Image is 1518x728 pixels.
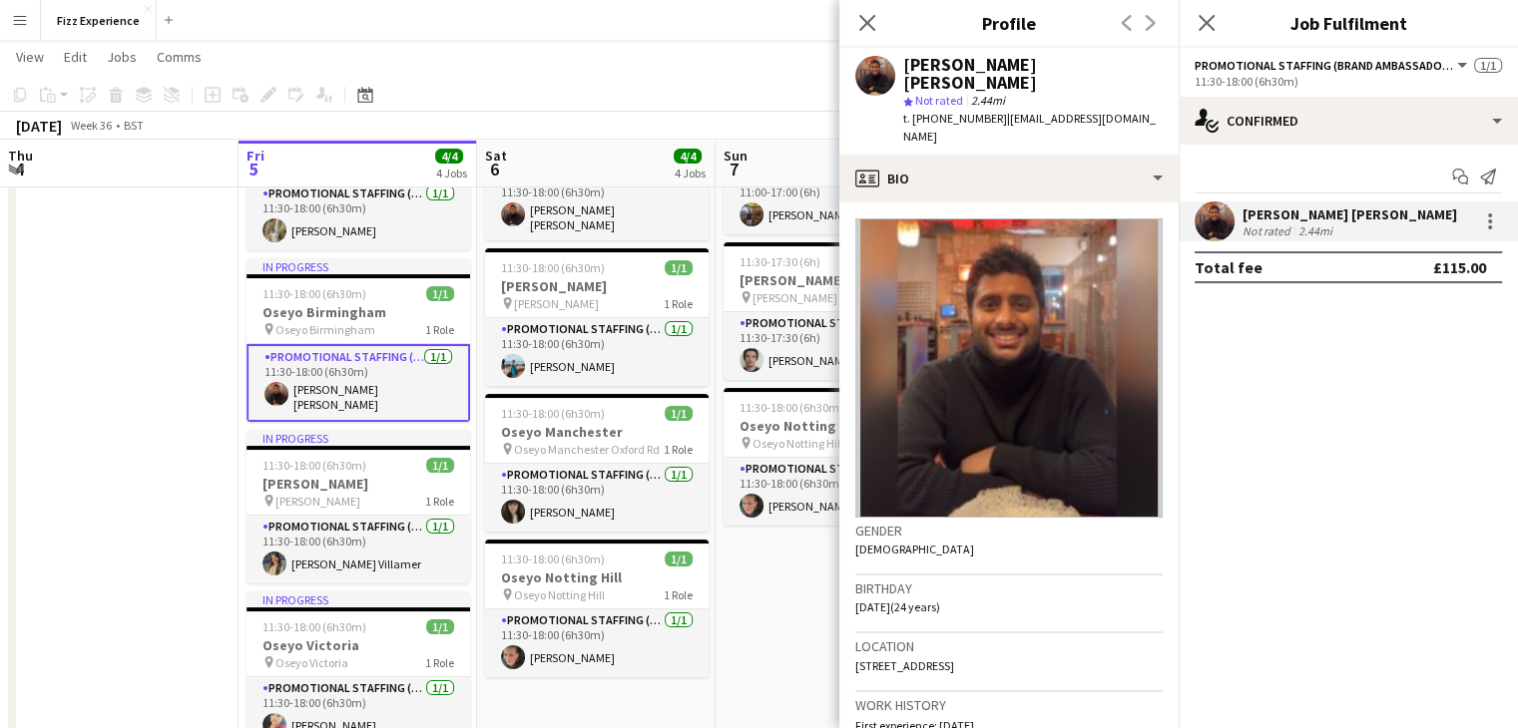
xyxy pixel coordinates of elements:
[664,587,693,602] span: 1 Role
[485,464,709,532] app-card-role: Promotional Staffing (Brand Ambassadors)1/111:30-18:00 (6h30m)[PERSON_NAME]
[425,655,454,670] span: 1 Role
[1474,58,1502,73] span: 1/1
[8,147,33,165] span: Thu
[724,388,947,526] app-job-card: 11:30-18:00 (6h30m)1/1Oseyo Notting Hill Oseyo Notting Hill1 RolePromotional Staffing (Brand Amba...
[275,655,348,670] span: Oseyo Victoria
[724,417,947,435] h3: Oseyo Notting Hill
[1179,10,1518,36] h3: Job Fulfilment
[247,303,470,321] h3: Oseyo Birmingham
[426,458,454,473] span: 1/1
[244,158,264,181] span: 5
[485,167,709,240] app-card-role: Promotional Staffing (Brand Ambassadors)1/111:30-18:00 (6h30m)[PERSON_NAME] [PERSON_NAME]
[1195,257,1263,277] div: Total fee
[485,568,709,586] h3: Oseyo Notting Hill
[675,166,706,181] div: 4 Jobs
[157,48,202,66] span: Comms
[1243,205,1457,223] div: [PERSON_NAME] [PERSON_NAME]
[855,542,974,556] span: [DEMOGRAPHIC_DATA]
[247,636,470,654] h3: Oseyo Victoria
[262,619,366,634] span: 11:30-18:00 (6h30m)
[485,248,709,386] app-job-card: 11:30-18:00 (6h30m)1/1[PERSON_NAME] [PERSON_NAME]1 RolePromotional Staffing (Brand Ambassadors)1/...
[8,44,52,70] a: View
[426,286,454,301] span: 1/1
[724,147,748,165] span: Sun
[275,494,360,509] span: [PERSON_NAME]
[262,286,366,301] span: 11:30-18:00 (6h30m)
[435,149,463,164] span: 4/4
[724,167,947,234] app-card-role: Promotional Staffing (Brand Ambassadors)1/111:00-17:00 (6h)[PERSON_NAME]
[1179,97,1518,145] div: Confirmed
[855,696,1163,714] h3: Work history
[855,522,1163,540] h3: Gender
[1433,257,1486,277] div: £115.00
[1243,223,1294,238] div: Not rated
[501,260,605,275] span: 11:30-18:00 (6h30m)
[247,258,470,274] div: In progress
[107,48,137,66] span: Jobs
[664,442,693,457] span: 1 Role
[1195,58,1454,73] span: Promotional Staffing (Brand Ambassadors)
[247,430,470,446] div: In progress
[514,587,605,602] span: Oseyo Notting Hill
[1195,58,1470,73] button: Promotional Staffing (Brand Ambassadors)
[247,475,470,493] h3: [PERSON_NAME]
[724,312,947,380] app-card-role: Promotional Staffing (Brand Ambassadors)1/111:30-17:30 (6h)[PERSON_NAME]
[501,406,605,421] span: 11:30-18:00 (6h30m)
[839,10,1179,36] h3: Profile
[485,609,709,677] app-card-role: Promotional Staffing (Brand Ambassadors)1/111:30-18:00 (6h30m)[PERSON_NAME]
[262,458,366,473] span: 11:30-18:00 (6h30m)
[436,166,467,181] div: 4 Jobs
[124,118,144,133] div: BST
[485,394,709,532] app-job-card: 11:30-18:00 (6h30m)1/1Oseyo Manchester Oseyo Manchester Oxford Rd1 RolePromotional Staffing (Bran...
[485,423,709,441] h3: Oseyo Manchester
[903,111,1156,144] span: | [EMAIL_ADDRESS][DOMAIN_NAME]
[724,242,947,380] app-job-card: 11:30-17:30 (6h)1/1[PERSON_NAME] [PERSON_NAME]1 RolePromotional Staffing (Brand Ambassadors)1/111...
[740,254,820,269] span: 11:30-17:30 (6h)
[721,158,748,181] span: 7
[753,290,837,305] span: [PERSON_NAME]
[485,318,709,386] app-card-role: Promotional Staffing (Brand Ambassadors)1/111:30-18:00 (6h30m)[PERSON_NAME]
[56,44,95,70] a: Edit
[665,551,693,566] span: 1/1
[967,93,1009,108] span: 2.44mi
[855,637,1163,655] h3: Location
[247,258,470,422] app-job-card: In progress11:30-18:00 (6h30m)1/1Oseyo Birmingham Oseyo Birmingham1 RolePromotional Staffing (Bra...
[903,111,1007,126] span: t. [PHONE_NUMBER]
[485,540,709,677] app-job-card: 11:30-18:00 (6h30m)1/1Oseyo Notting Hill Oseyo Notting Hill1 RolePromotional Staffing (Brand Amba...
[247,344,470,422] app-card-role: Promotional Staffing (Brand Ambassadors)1/111:30-18:00 (6h30m)[PERSON_NAME] [PERSON_NAME]
[740,400,843,415] span: 11:30-18:00 (6h30m)
[275,322,375,337] span: Oseyo Birmingham
[514,442,660,457] span: Oseyo Manchester Oxford Rd
[247,147,264,165] span: Fri
[664,296,693,311] span: 1 Role
[66,118,116,133] span: Week 36
[753,436,843,451] span: Oseyo Notting Hill
[1294,223,1336,238] div: 2.44mi
[915,93,963,108] span: Not rated
[724,458,947,526] app-card-role: Promotional Staffing (Brand Ambassadors)1/111:30-18:00 (6h30m)[PERSON_NAME]
[855,658,954,673] span: [STREET_ADDRESS]
[16,116,62,136] div: [DATE]
[1195,74,1502,89] div: 11:30-18:00 (6h30m)
[5,158,33,181] span: 4
[501,551,605,566] span: 11:30-18:00 (6h30m)
[855,218,1163,518] img: Crew avatar or photo
[426,619,454,634] span: 1/1
[903,56,1163,92] div: [PERSON_NAME] [PERSON_NAME]
[247,430,470,583] app-job-card: In progress11:30-18:00 (6h30m)1/1[PERSON_NAME] [PERSON_NAME]1 RolePromotional Staffing (Brand Amb...
[425,322,454,337] span: 1 Role
[16,48,44,66] span: View
[247,516,470,583] app-card-role: Promotional Staffing (Brand Ambassadors)1/111:30-18:00 (6h30m)[PERSON_NAME] Villamer
[41,1,157,40] button: Fizz Experience
[64,48,87,66] span: Edit
[665,260,693,275] span: 1/1
[514,296,599,311] span: [PERSON_NAME]
[247,591,470,607] div: In progress
[485,147,507,165] span: Sat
